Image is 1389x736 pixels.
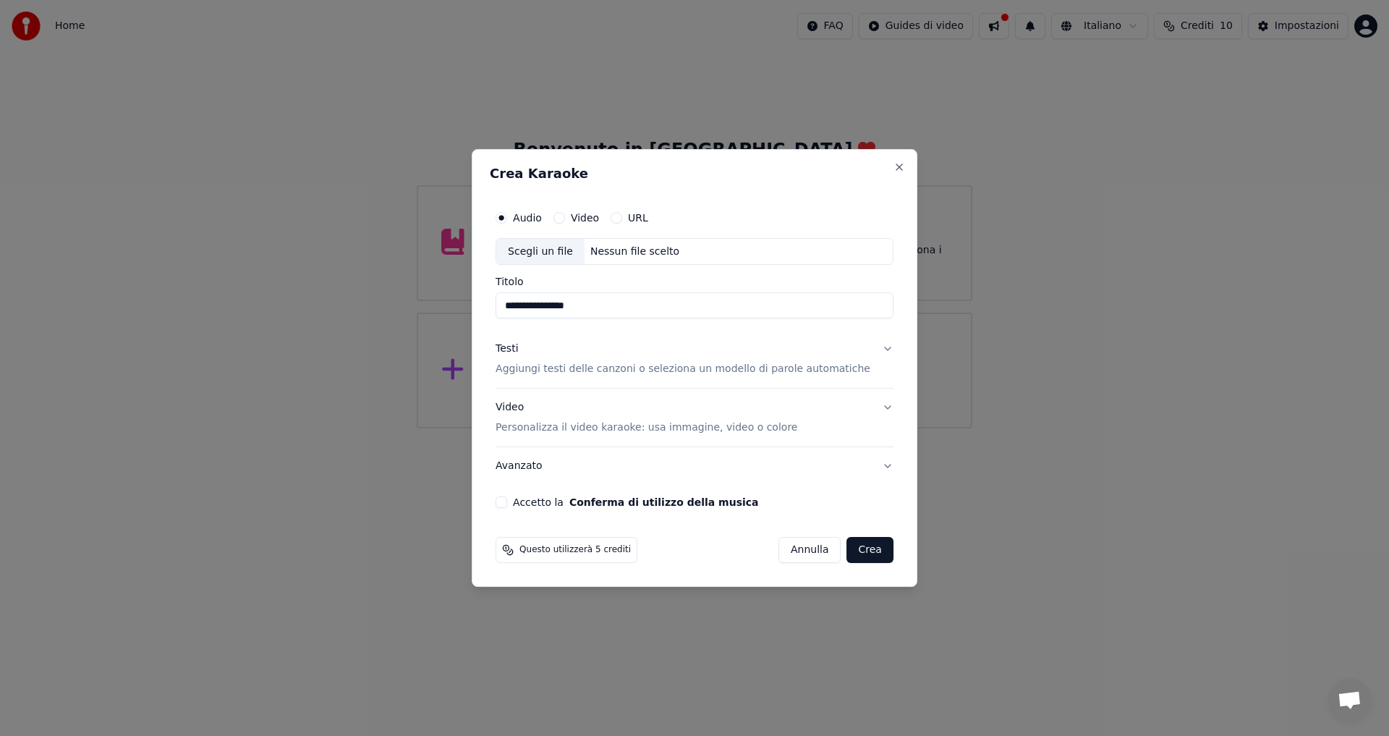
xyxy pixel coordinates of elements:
[496,239,585,265] div: Scegli un file
[496,447,893,485] button: Avanzato
[490,167,899,180] h2: Crea Karaoke
[513,497,758,507] label: Accetto la
[496,401,797,436] div: Video
[496,363,870,377] p: Aggiungi testi delle canzoni o seleziona un modello di parole automatiche
[496,389,893,447] button: VideoPersonalizza il video karaoke: usa immagine, video o colore
[519,544,631,556] span: Questo utilizzerà 5 crediti
[569,497,759,507] button: Accetto la
[585,245,685,259] div: Nessun file scelto
[496,277,893,287] label: Titolo
[496,331,893,389] button: TestiAggiungi testi delle canzoni o seleziona un modello di parole automatiche
[571,213,599,223] label: Video
[496,342,518,357] div: Testi
[496,420,797,435] p: Personalizza il video karaoke: usa immagine, video o colore
[778,537,841,563] button: Annulla
[847,537,893,563] button: Crea
[513,213,542,223] label: Audio
[628,213,648,223] label: URL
